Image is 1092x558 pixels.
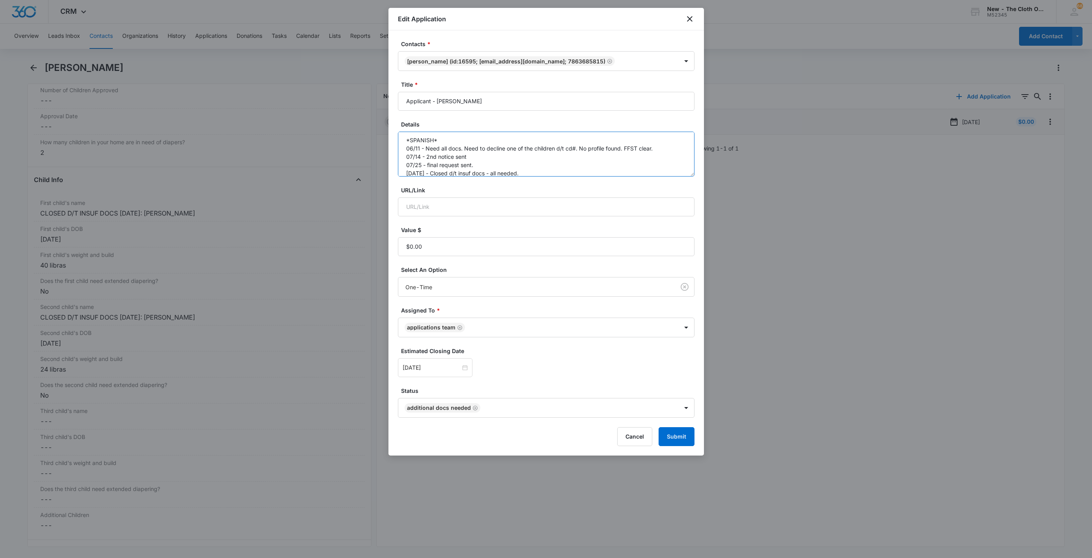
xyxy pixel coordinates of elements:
[401,226,698,234] label: Value $
[401,120,698,128] label: Details
[678,281,691,293] button: Clear
[455,325,463,330] div: Remove Applications Team
[617,427,652,446] button: Cancel
[401,387,698,395] label: Status
[398,237,694,256] input: Value $
[605,58,612,64] div: Remove Ana Navarro (ID:16595; genesisyana0315@gmail.com; 7863685815)
[407,325,455,330] div: Applications Team
[401,80,698,89] label: Title
[685,14,694,24] button: close
[401,186,698,194] label: URL/Link
[398,92,694,111] input: Title
[403,363,461,372] input: Aug 1, 2025
[398,132,694,177] textarea: *SPANISH* 06/11 - Need all docs. Need to decline one of the children d/t cd#. No profile found. F...
[398,197,694,216] input: URL/Link
[407,58,605,65] div: [PERSON_NAME] (ID:16595; [EMAIL_ADDRESS][DOMAIN_NAME]; 7863685815)
[401,40,698,48] label: Contacts
[398,14,446,24] h1: Edit Application
[401,306,698,314] label: Assigned To
[401,347,698,355] label: Estimated Closing Date
[407,405,471,411] div: Additional Docs Needed
[471,405,478,411] div: Remove Additional Docs Needed
[659,427,694,446] button: Submit
[401,266,698,274] label: Select An Option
